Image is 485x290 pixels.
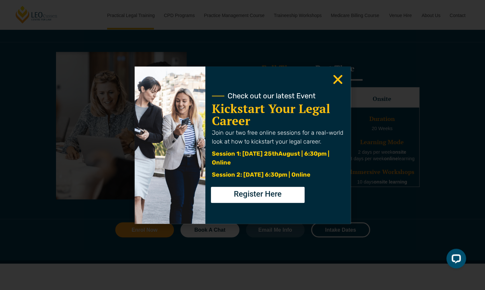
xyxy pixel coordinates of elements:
a: Kickstart Your Legal Career [212,101,330,129]
span: August | 6:30pm | Online [212,150,329,166]
a: Register Here [211,187,305,203]
span: th [272,150,278,157]
span: Session 2: [DATE] 6:30pm | Online [212,171,310,178]
span: Check out our latest Event [228,92,316,100]
iframe: LiveChat chat widget [441,246,469,274]
span: Session 1: [DATE] 25 [212,150,272,157]
a: Close [331,73,344,86]
span: Join our two free online sessions for a real-world look at how to kickstart your legal career. [212,129,343,145]
span: Register Here [234,190,282,198]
